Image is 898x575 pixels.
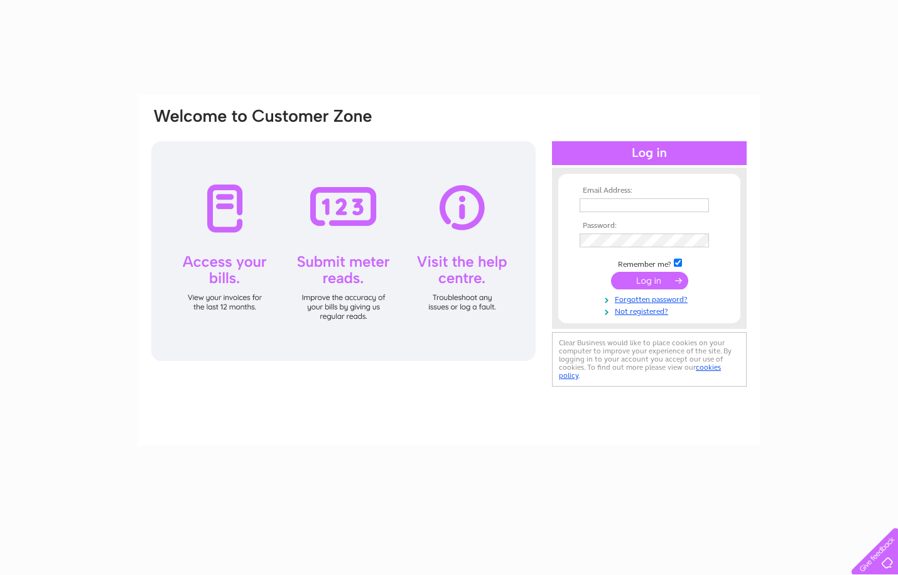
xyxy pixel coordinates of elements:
[611,272,688,289] input: Submit
[576,257,722,269] td: Remember me?
[576,186,722,195] th: Email Address:
[580,304,722,316] a: Not registered?
[576,222,722,230] th: Password:
[552,332,747,387] div: Clear Business would like to place cookies on your computer to improve your experience of the sit...
[580,293,722,304] a: Forgotten password?
[559,363,721,380] a: cookies policy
